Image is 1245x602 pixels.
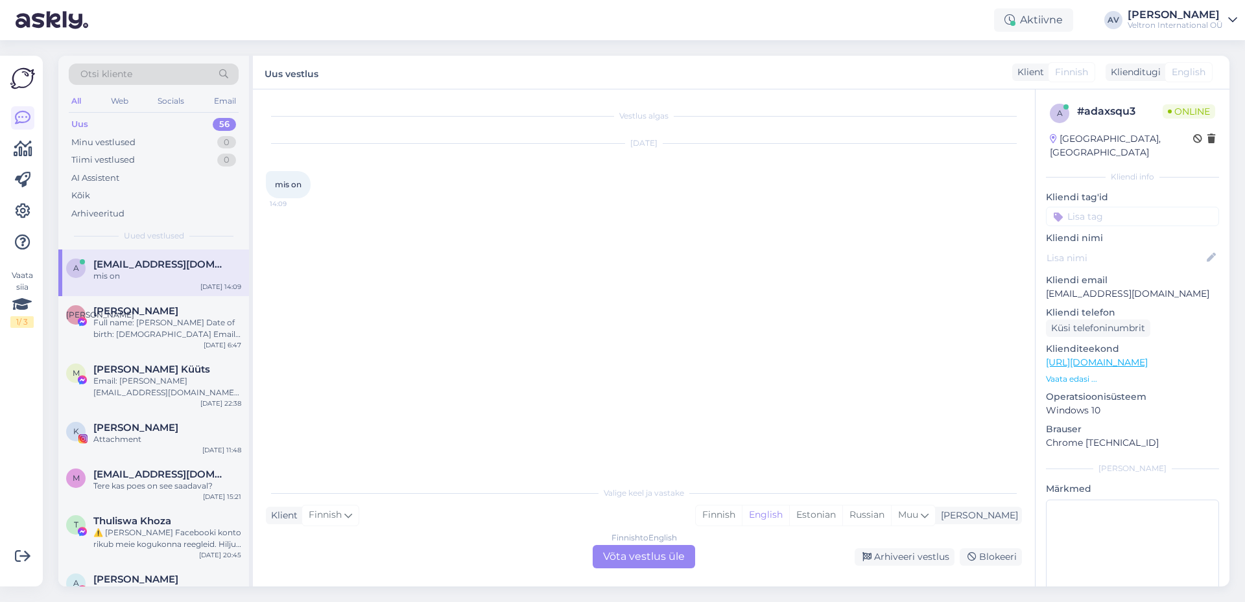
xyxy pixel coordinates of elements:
[73,473,80,483] span: m
[593,545,695,568] div: Võta vestlus üle
[994,8,1073,32] div: Aktiivne
[270,199,318,209] span: 14:09
[200,282,241,292] div: [DATE] 14:09
[71,118,88,131] div: Uus
[93,259,228,270] span: alarivaher@gmail.com
[93,270,241,282] div: mis on
[1055,65,1088,79] span: Finnish
[73,578,79,588] span: A
[93,317,241,340] div: Full name: [PERSON_NAME] Date of birth: [DEMOGRAPHIC_DATA] Email: [PERSON_NAME][EMAIL_ADDRESS][DO...
[10,270,34,328] div: Vaata siia
[1046,463,1219,474] div: [PERSON_NAME]
[93,422,178,434] span: Kristin Kerro
[80,67,132,81] span: Otsi kliente
[73,426,79,436] span: K
[93,480,241,492] div: Tere kas poes on see saadaval?
[199,550,241,560] div: [DATE] 20:45
[66,310,134,319] span: [PERSON_NAME]
[1046,207,1219,226] input: Lisa tag
[266,110,1022,122] div: Vestlus algas
[1046,231,1219,245] p: Kliendi nimi
[93,515,171,527] span: Thuliswa Khoza
[898,509,918,520] span: Muu
[266,487,1022,499] div: Valige keel ja vastake
[266,137,1022,149] div: [DATE]
[74,520,78,529] span: T
[275,179,302,189] span: mis on
[789,505,842,525] div: Estonian
[93,434,241,445] div: Attachment
[1128,10,1237,30] a: [PERSON_NAME]Veltron International OÜ
[93,573,178,585] span: Abraham Fernando
[71,189,90,202] div: Kõik
[93,305,178,317] span: Яна Гуртовая
[1046,287,1219,301] p: [EMAIL_ADDRESS][DOMAIN_NAME]
[1046,342,1219,356] p: Klienditeekond
[1046,319,1150,337] div: Küsi telefoninumbrit
[1046,390,1219,404] p: Operatsioonisüsteem
[1046,436,1219,450] p: Chrome [TECHNICAL_ID]
[742,505,789,525] div: English
[1172,65,1205,79] span: English
[124,230,184,242] span: Uued vestlused
[1012,65,1044,79] div: Klient
[936,509,1018,522] div: [PERSON_NAME]
[842,505,891,525] div: Russian
[203,492,241,502] div: [DATE] 15:21
[1050,132,1193,159] div: [GEOGRAPHIC_DATA], [GEOGRAPHIC_DATA]
[1046,171,1219,183] div: Kliendi info
[1046,482,1219,496] p: Märkmed
[10,316,34,328] div: 1 / 3
[960,548,1022,566] div: Blokeeri
[855,548,954,566] div: Arhiveeri vestlus
[93,469,228,480] span: m.nommilo@gmail.com
[217,154,236,167] div: 0
[265,64,318,81] label: Uus vestlus
[1046,191,1219,204] p: Kliendi tag'id
[1077,104,1163,119] div: # adaxsqu3
[1104,11,1122,29] div: AV
[1128,10,1223,20] div: [PERSON_NAME]
[93,364,210,375] span: Merle Küüts
[1046,404,1219,417] p: Windows 10
[71,172,119,185] div: AI Assistent
[1128,20,1223,30] div: Veltron International OÜ
[1057,108,1063,118] span: a
[266,509,298,522] div: Klient
[1046,356,1148,368] a: [URL][DOMAIN_NAME]
[73,368,80,378] span: M
[1046,423,1219,436] p: Brauser
[71,136,136,149] div: Minu vestlused
[69,93,84,110] div: All
[1046,373,1219,385] p: Vaata edasi ...
[71,154,135,167] div: Tiimi vestlused
[309,508,342,522] span: Finnish
[200,399,241,408] div: [DATE] 22:38
[1046,306,1219,319] p: Kliendi telefon
[73,263,79,273] span: a
[213,118,236,131] div: 56
[93,375,241,399] div: Email: [PERSON_NAME][EMAIL_ADDRESS][DOMAIN_NAME] Date of birth: [DEMOGRAPHIC_DATA] Full name: [PE...
[1106,65,1161,79] div: Klienditugi
[611,532,677,544] div: Finnish to English
[202,445,241,455] div: [DATE] 11:48
[696,505,742,525] div: Finnish
[10,66,35,91] img: Askly Logo
[71,207,124,220] div: Arhiveeritud
[108,93,131,110] div: Web
[1047,251,1204,265] input: Lisa nimi
[217,136,236,149] div: 0
[155,93,187,110] div: Socials
[1046,273,1219,287] p: Kliendi email
[211,93,239,110] div: Email
[204,340,241,350] div: [DATE] 6:47
[93,527,241,550] div: ⚠️ [PERSON_NAME] Facebooki konto rikub meie kogukonna reegleid. Hiljuti on meie süsteem saanud ka...
[1163,104,1215,119] span: Online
